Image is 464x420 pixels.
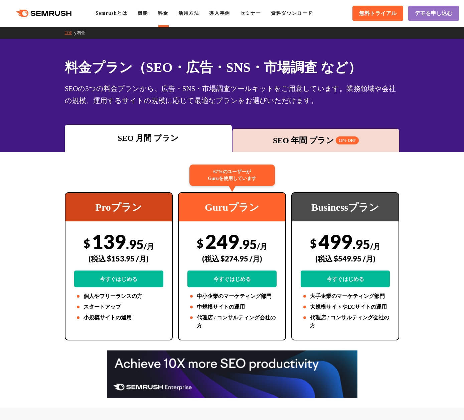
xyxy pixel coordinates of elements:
li: 個人やフリーランスの方 [74,292,163,300]
div: Guruプラン [179,193,285,221]
span: .95 [126,236,144,252]
li: スタートアップ [74,303,163,311]
div: 249 [187,230,277,287]
div: Proプラン [65,193,172,221]
span: 16% OFF [336,136,359,144]
a: 活用方法 [178,11,199,16]
a: 今すぐはじめる [187,271,277,287]
li: 大規模サイトやECサイトの運用 [301,303,390,311]
div: Businessプラン [292,193,399,221]
span: 無料トライアル [359,10,397,17]
li: 中規模サイトの運用 [187,303,277,311]
a: TOP [65,30,77,35]
a: デモを申し込む [408,6,459,21]
div: 139 [74,230,163,287]
li: 小規模サイトの運用 [74,314,163,322]
div: SEO 年間 プラン [236,134,396,146]
a: 今すぐはじめる [301,271,390,287]
a: 料金 [158,11,168,16]
a: セミナー [240,11,261,16]
div: (税込 $274.95 /月) [187,247,277,271]
span: $ [197,236,203,250]
div: SEOの3つの料金プランから、広告・SNS・市場調査ツールキットをご用意しています。業務領域や会社の規模、運用するサイトの規模に応じて最適なプランをお選びいただけます。 [65,83,400,107]
span: .95 [239,236,257,252]
a: 資料ダウンロード [271,11,313,16]
a: 料金 [77,30,90,35]
div: 67%のユーザーが Guruを使用しています [189,165,275,186]
div: SEO 月間 プラン [68,132,228,144]
span: .95 [352,236,370,252]
div: (税込 $153.95 /月) [74,247,163,271]
span: デモを申し込む [415,10,452,17]
a: 導入事例 [209,11,230,16]
div: 499 [301,230,390,287]
span: /月 [144,242,154,251]
a: 無料トライアル [352,6,403,21]
li: 中小企業のマーケティング部門 [187,292,277,300]
a: 今すぐはじめる [74,271,163,287]
span: /月 [370,242,380,251]
span: $ [310,236,317,250]
li: 代理店 / コンサルティング会社の方 [301,314,390,330]
div: (税込 $549.95 /月) [301,247,390,271]
h1: 料金プラン（SEO・広告・SNS・市場調査 など） [65,58,400,77]
span: $ [84,236,90,250]
span: /月 [257,242,267,251]
li: 代理店 / コンサルティング会社の方 [187,314,277,330]
li: 大手企業のマーケティング部門 [301,292,390,300]
a: Semrushとは [96,11,127,16]
a: 機能 [138,11,148,16]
